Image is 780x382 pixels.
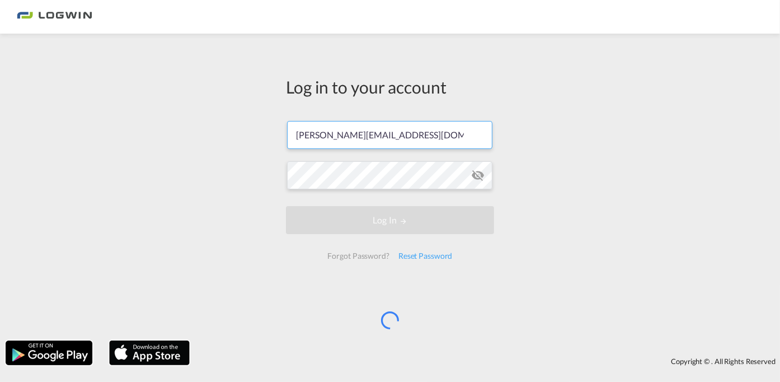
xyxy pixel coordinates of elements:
img: bc73a0e0d8c111efacd525e4c8ad7d32.png [17,4,92,30]
div: Reset Password [394,246,457,266]
img: apple.png [108,339,191,366]
div: Log in to your account [286,75,494,99]
div: Forgot Password? [323,246,393,266]
img: google.png [4,339,93,366]
div: Copyright © . All Rights Reserved [195,352,780,371]
button: LOGIN [286,206,494,234]
md-icon: icon-eye-off [471,169,485,182]
input: Enter email/phone number [287,121,492,149]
